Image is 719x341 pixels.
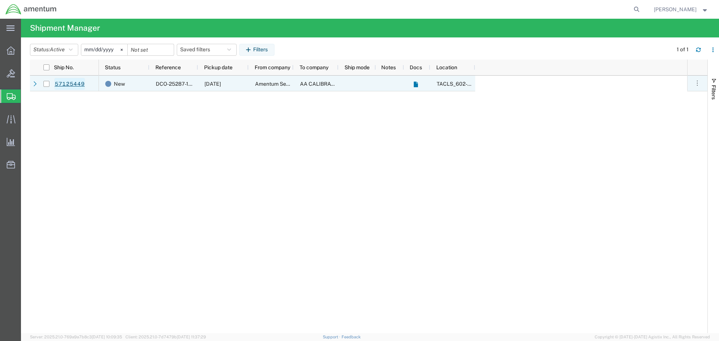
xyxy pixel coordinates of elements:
[436,64,457,70] span: Location
[204,64,233,70] span: Pickup date
[5,4,57,15] img: logo
[677,46,690,54] div: 1 of 1
[255,64,290,70] span: From company
[125,335,206,339] span: Client: 2025.21.0-7d7479b
[81,44,127,55] input: Not set
[105,64,121,70] span: Status
[342,335,361,339] a: Feedback
[653,5,709,14] button: [PERSON_NAME]
[50,46,65,52] span: Active
[300,64,328,70] span: To company
[54,64,74,70] span: Ship No.
[204,81,221,87] span: 10/14/2025
[381,64,396,70] span: Notes
[92,335,122,339] span: [DATE] 10:09:35
[177,44,237,56] button: Saved filters
[595,334,710,340] span: Copyright © [DATE]-[DATE] Agistix Inc., All Rights Reserved
[323,335,342,339] a: Support
[155,64,181,70] span: Reference
[239,44,274,56] button: Filters
[30,335,122,339] span: Server: 2025.21.0-769a9a7b8c3
[156,81,205,87] span: DCO-25287-169435
[177,335,206,339] span: [DATE] 11:37:29
[711,85,717,100] span: Filters
[654,5,697,13] span: David Manner
[410,64,422,70] span: Docs
[30,44,78,56] button: Status:Active
[345,64,370,70] span: Ship mode
[437,81,577,87] span: TACLS_602-Jefferson City, MO
[54,78,85,90] a: 57125449
[128,44,174,55] input: Not set
[114,76,125,92] span: New
[30,19,100,37] h4: Shipment Manager
[300,81,370,87] span: AA CALIBRATION SERVICES
[255,81,311,87] span: Amentum Services, Inc.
